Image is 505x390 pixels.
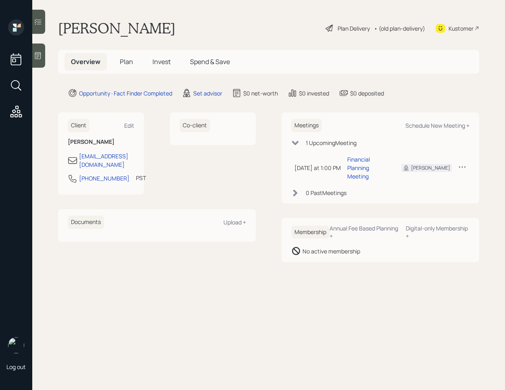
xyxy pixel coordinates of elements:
div: Annual Fee Based Planning + [330,224,399,240]
span: Plan [120,57,133,66]
div: $0 deposited [350,89,384,97]
img: retirable_logo.png [8,337,24,353]
div: Plan Delivery [338,24,370,33]
div: Opportunity · Fact Finder Completed [79,89,172,97]
div: Financial Planning Meeting [347,155,388,180]
div: PST [136,174,146,182]
h6: Membership [291,226,330,239]
div: $0 net-worth [243,89,278,97]
div: Log out [6,363,26,371]
h1: [PERSON_NAME] [58,19,175,37]
div: Schedule New Meeting + [405,122,470,129]
span: Overview [71,57,100,66]
div: Upload + [223,218,246,226]
div: Set advisor [193,89,222,97]
h6: Co-client [179,119,210,132]
h6: Client [68,119,90,132]
div: [PHONE_NUMBER] [79,174,129,183]
div: 0 Past Meeting s [306,189,346,197]
div: Edit [124,122,134,129]
h6: Documents [68,216,104,229]
div: • (old plan-delivery) [374,24,425,33]
div: $0 invested [299,89,329,97]
div: Digital-only Membership + [406,224,470,240]
div: 1 Upcoming Meeting [306,139,357,147]
span: Invest [152,57,171,66]
div: [EMAIL_ADDRESS][DOMAIN_NAME] [79,152,134,169]
div: [DATE] at 1:00 PM [294,164,341,172]
div: Kustomer [449,24,474,33]
div: No active membership [303,247,360,255]
span: Spend & Save [190,57,230,66]
h6: Meetings [291,119,322,132]
div: [PERSON_NAME] [411,164,450,172]
h6: [PERSON_NAME] [68,139,134,145]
